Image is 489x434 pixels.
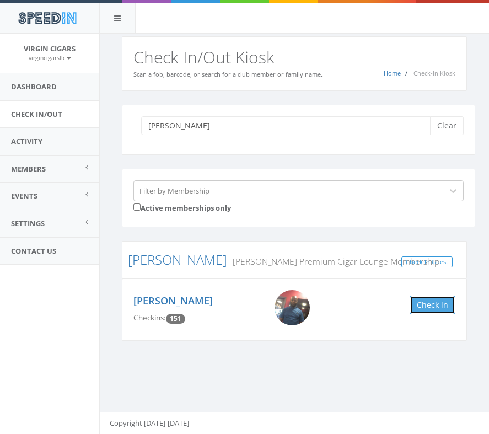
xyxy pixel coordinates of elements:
[133,48,455,66] h2: Check In/Out Kiosk
[13,8,82,28] img: speedin_logo.png
[141,116,438,135] input: Search a name to check in
[11,246,56,256] span: Contact Us
[24,44,76,53] span: Virgin Cigars
[11,191,37,201] span: Events
[227,255,439,267] small: [PERSON_NAME] Premium Cigar Lounge Membership
[100,412,489,434] footer: Copyright [DATE]-[DATE]
[11,164,46,174] span: Members
[128,250,227,269] a: [PERSON_NAME]
[401,256,453,268] a: Check In Guest
[133,313,166,323] span: Checkins:
[29,54,71,62] small: virgincigarsllc
[275,290,310,325] img: Timothy_Williams.png
[133,201,231,213] label: Active memberships only
[410,296,455,314] button: Check in
[413,69,455,77] span: Check-In Kiosk
[384,69,401,77] a: Home
[133,70,323,78] small: Scan a fob, barcode, or search for a club member or family name.
[11,218,45,228] span: Settings
[166,314,185,324] span: Checkin count
[133,203,141,211] input: Active memberships only
[133,294,213,307] a: [PERSON_NAME]
[430,116,464,135] button: Clear
[139,185,209,196] div: Filter by Membership
[29,52,71,62] a: virgincigarsllc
